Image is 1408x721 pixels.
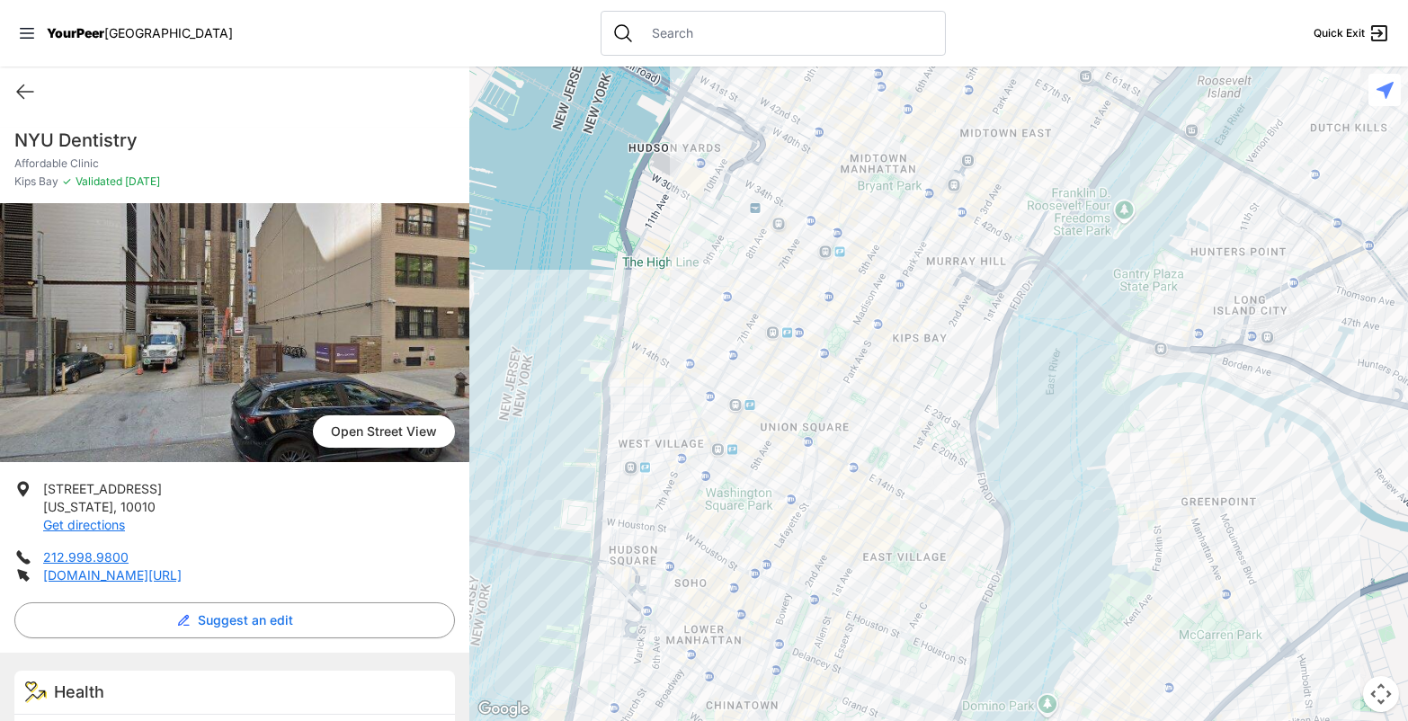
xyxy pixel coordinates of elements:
span: [US_STATE] [43,499,113,514]
a: 212.998.9800 [43,549,129,565]
span: [STREET_ADDRESS] [43,481,162,496]
a: Get directions [43,517,125,532]
span: [GEOGRAPHIC_DATA] [104,25,233,40]
a: Open this area in Google Maps (opens a new window) [474,698,533,721]
span: [DATE] [122,174,160,188]
span: , [113,499,117,514]
span: Suggest an edit [198,611,293,629]
a: [DOMAIN_NAME][URL] [43,567,182,583]
button: Map camera controls [1363,676,1399,712]
button: Suggest an edit [14,602,455,638]
h1: NYU Dentistry [14,128,455,153]
span: ✓ [62,174,72,189]
img: Google [474,698,533,721]
span: Quick Exit [1314,26,1365,40]
span: YourPeer [47,25,104,40]
span: Health [54,682,104,701]
a: Quick Exit [1314,22,1390,44]
span: Validated [76,174,122,188]
input: Search [641,24,934,42]
span: Open Street View [313,415,455,448]
a: YourPeer[GEOGRAPHIC_DATA] [47,28,233,39]
span: 10010 [120,499,156,514]
p: Affordable Clinic [14,156,455,171]
span: Kips Bay [14,174,58,189]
